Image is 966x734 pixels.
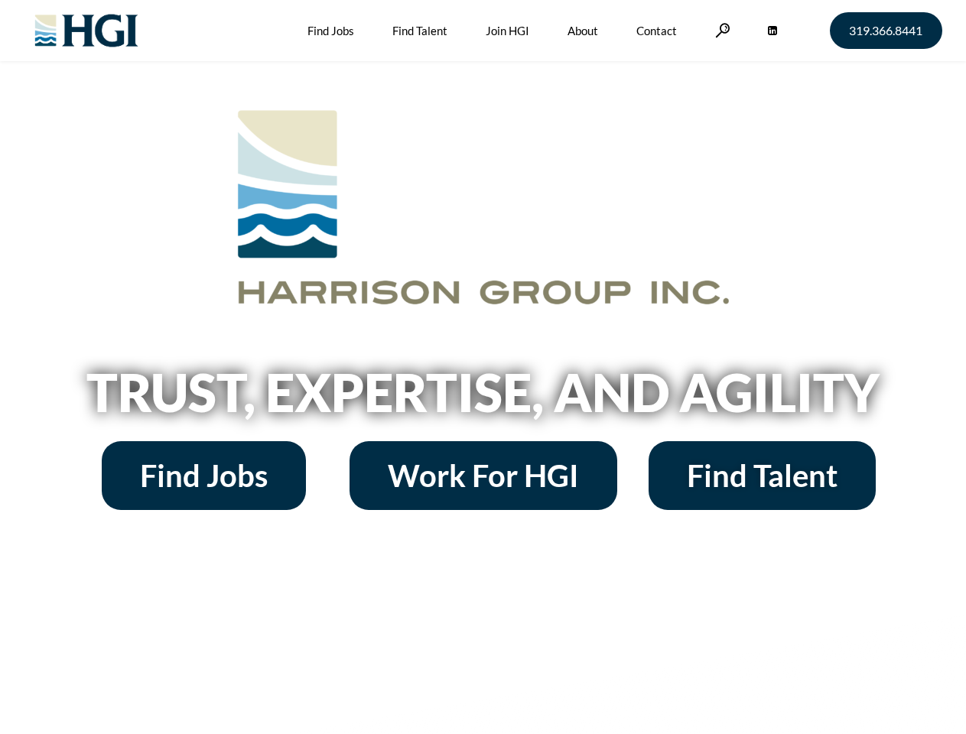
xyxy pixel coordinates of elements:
a: Work For HGI [350,441,617,510]
h2: Trust, Expertise, and Agility [47,366,919,418]
span: Find Jobs [140,460,268,491]
span: 319.366.8441 [849,24,922,37]
a: Find Talent [649,441,876,510]
a: Find Jobs [102,441,306,510]
a: 319.366.8441 [830,12,942,49]
a: Search [715,23,730,37]
span: Work For HGI [388,460,579,491]
span: Find Talent [687,460,838,491]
